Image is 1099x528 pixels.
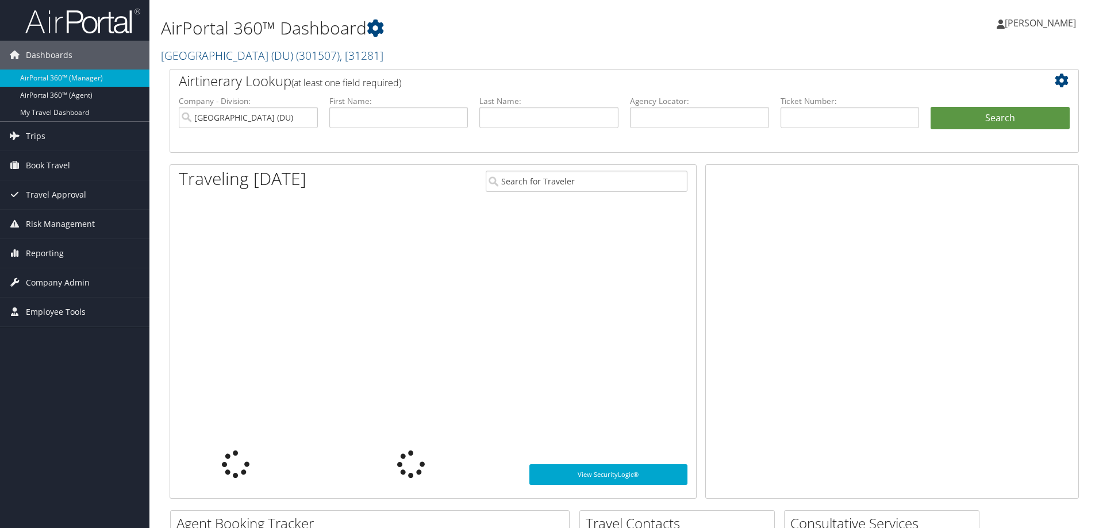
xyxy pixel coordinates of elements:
span: , [ 31281 ] [340,48,383,63]
span: Company Admin [26,268,90,297]
span: Employee Tools [26,298,86,326]
span: [PERSON_NAME] [1005,17,1076,29]
span: Trips [26,122,45,151]
h2: Airtinerary Lookup [179,71,994,91]
a: [GEOGRAPHIC_DATA] (DU) [161,48,383,63]
span: Risk Management [26,210,95,238]
span: Dashboards [26,41,72,70]
span: Travel Approval [26,180,86,209]
label: First Name: [329,95,468,107]
button: Search [931,107,1070,130]
span: (at least one field required) [291,76,401,89]
label: Ticket Number: [781,95,920,107]
label: Agency Locator: [630,95,769,107]
img: airportal-logo.png [25,7,140,34]
input: Search for Traveler [486,171,687,192]
a: [PERSON_NAME] [997,6,1088,40]
span: Book Travel [26,151,70,180]
span: Reporting [26,239,64,268]
h1: AirPortal 360™ Dashboard [161,16,779,40]
label: Company - Division: [179,95,318,107]
a: View SecurityLogic® [529,464,687,485]
span: ( 301507 ) [296,48,340,63]
h1: Traveling [DATE] [179,167,306,191]
label: Last Name: [479,95,618,107]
